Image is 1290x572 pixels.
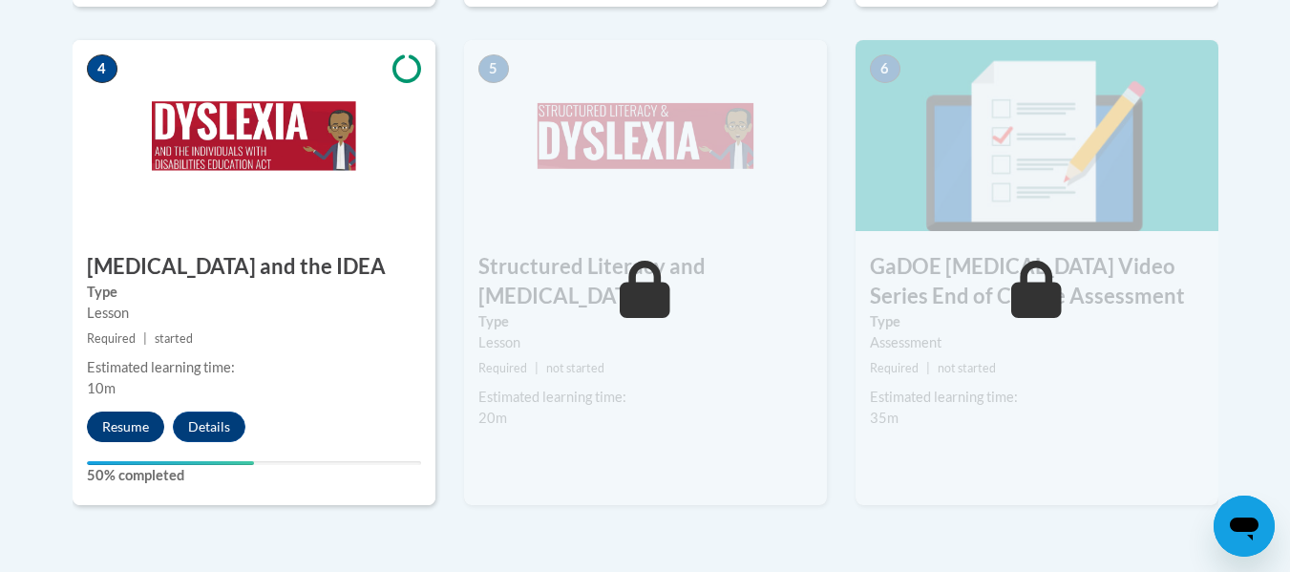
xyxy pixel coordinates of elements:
[155,331,193,346] span: started
[535,361,539,375] span: |
[87,303,421,324] div: Lesson
[478,332,813,353] div: Lesson
[478,387,813,408] div: Estimated learning time:
[938,361,996,375] span: not started
[143,331,147,346] span: |
[87,282,421,303] label: Type
[87,380,116,396] span: 10m
[87,461,254,465] div: Your progress
[546,361,604,375] span: not started
[87,54,117,83] span: 4
[478,54,509,83] span: 5
[87,465,421,486] label: 50% completed
[870,332,1204,353] div: Assessment
[73,252,435,282] h3: [MEDICAL_DATA] and the IDEA
[173,412,245,442] button: Details
[478,311,813,332] label: Type
[870,311,1204,332] label: Type
[87,357,421,378] div: Estimated learning time:
[1214,496,1275,557] iframe: Button to launch messaging window
[926,361,930,375] span: |
[870,54,900,83] span: 6
[464,252,827,311] h3: Structured Literacy and [MEDICAL_DATA]
[87,331,136,346] span: Required
[478,410,507,426] span: 20m
[73,40,435,231] img: Course Image
[478,361,527,375] span: Required
[870,410,899,426] span: 35m
[856,40,1218,231] img: Course Image
[870,361,919,375] span: Required
[870,387,1204,408] div: Estimated learning time:
[87,412,164,442] button: Resume
[856,252,1218,311] h3: GaDOE [MEDICAL_DATA] Video Series End of Course Assessment
[464,40,827,231] img: Course Image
